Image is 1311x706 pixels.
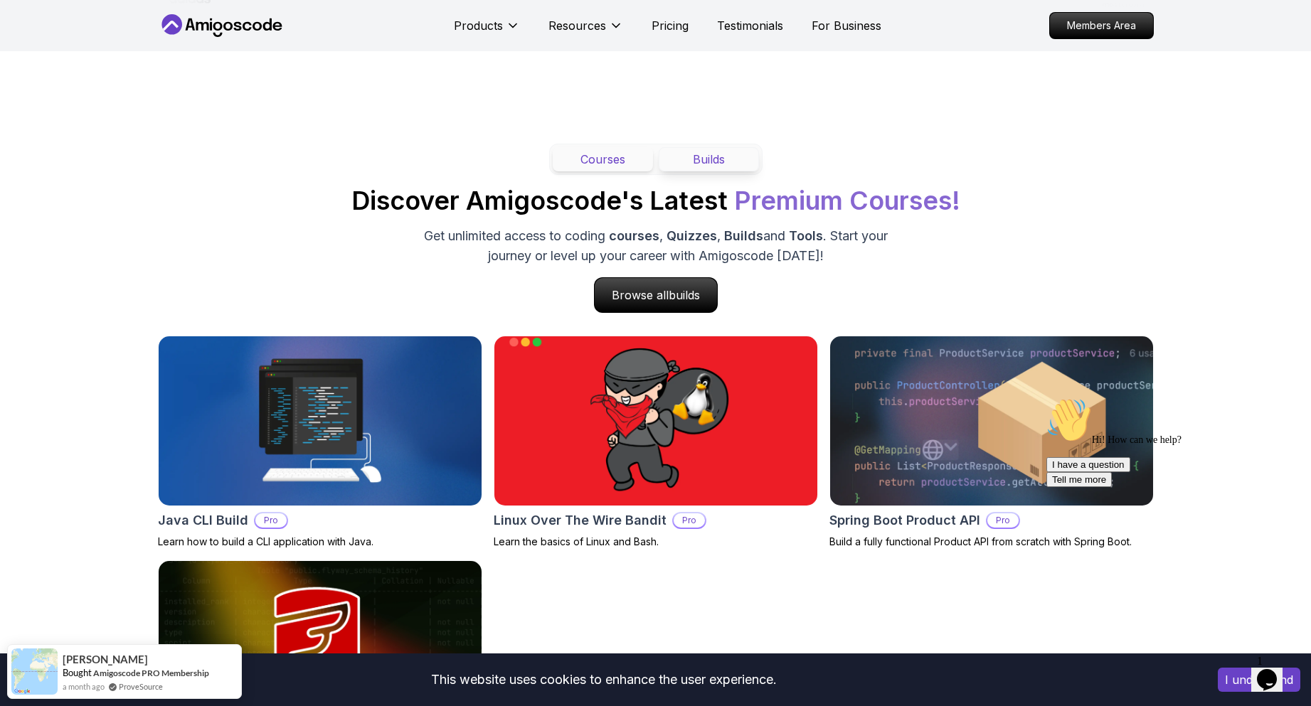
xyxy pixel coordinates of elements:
[6,43,141,53] span: Hi! How can we help?
[667,228,717,243] span: Quizzes
[63,667,92,678] span: Bought
[6,80,71,95] button: Tell me more
[158,535,482,549] p: Learn how to build a CLI application with Java.
[494,336,818,549] a: Linux Over The Wire Bandit cardLinux Over The Wire BanditProLearn the basics of Linux and Bash.
[1218,668,1300,692] button: Accept cookies
[669,288,700,302] span: builds
[829,535,1154,549] p: Build a fully functional Product API from scratch with Spring Boot.
[1049,12,1154,39] a: Members Area
[829,336,1154,549] a: Spring Boot Product API cardSpring Boot Product APIProBuild a fully functional Product API from s...
[494,535,818,549] p: Learn the basics of Linux and Bash.
[812,17,881,34] a: For Business
[11,664,1196,695] div: This website uses cookies to enhance the user experience.
[594,277,718,313] a: Browse allbuilds
[548,17,606,34] p: Resources
[789,228,823,243] span: Tools
[548,17,623,46] button: Resources
[119,680,163,692] a: ProveSource
[987,513,1019,528] p: Pro
[454,17,520,46] button: Products
[351,186,960,215] h2: Discover Amigoscode's Latest
[1041,392,1297,642] iframe: chat widget
[724,228,763,243] span: Builds
[734,185,960,216] span: Premium Courses!
[255,513,287,528] p: Pro
[63,653,148,665] span: [PERSON_NAME]
[159,336,482,506] img: Java CLI Build card
[609,228,659,243] span: courses
[659,147,759,171] button: Builds
[830,336,1153,506] img: Spring Boot Product API card
[93,668,209,678] a: Amigoscode PRO Membership
[1050,13,1153,38] p: Members Area
[494,510,667,530] h2: Linux Over The Wire Bandit
[553,147,653,171] button: Courses
[63,680,105,692] span: a month ago
[652,17,689,34] a: Pricing
[494,336,817,506] img: Linux Over The Wire Bandit card
[717,17,783,34] a: Testimonials
[829,510,980,530] h2: Spring Boot Product API
[6,6,262,95] div: 👋Hi! How can we help?I have a questionTell me more
[6,65,90,80] button: I have a question
[11,648,58,695] img: provesource social proof notification image
[6,6,51,51] img: :wave:
[1251,649,1297,692] iframe: chat widget
[454,17,503,34] p: Products
[674,513,705,528] p: Pro
[158,510,248,530] h2: Java CLI Build
[595,278,717,312] p: Browse all
[417,226,895,266] p: Get unlimited access to coding , , and . Start your journey or level up your career with Amigosco...
[158,336,482,549] a: Java CLI Build cardJava CLI BuildProLearn how to build a CLI application with Java.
